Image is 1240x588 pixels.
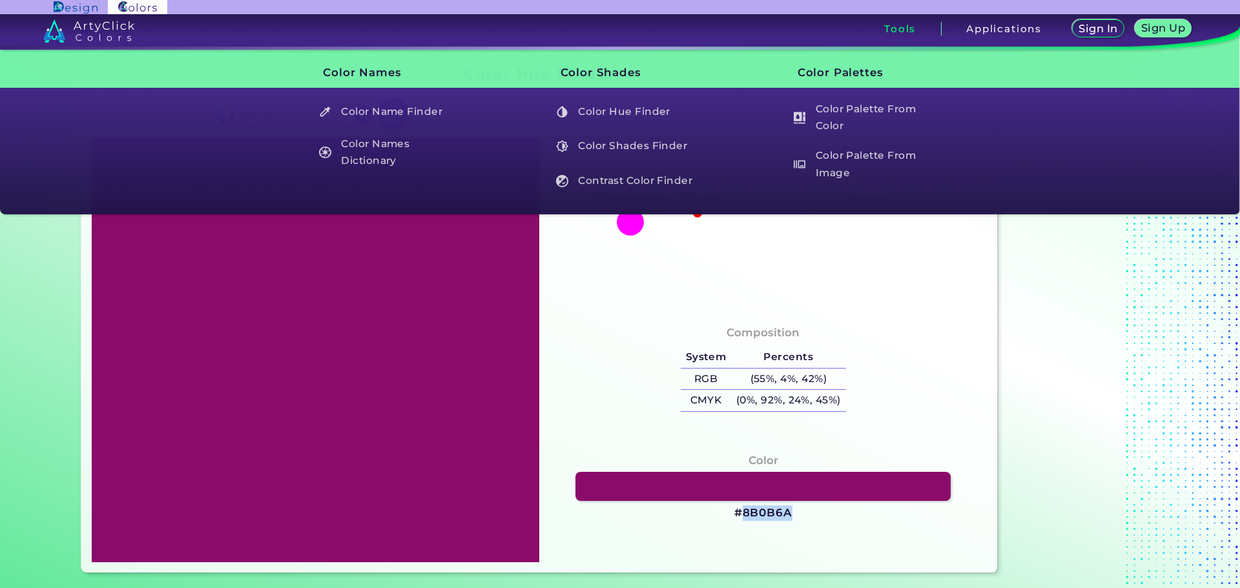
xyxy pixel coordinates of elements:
a: Color Palette From Color [786,99,938,136]
h5: System [681,347,731,368]
a: Color Name Finder [312,99,464,124]
a: Color Shades Finder [549,134,701,159]
h5: Color Palette From Color [787,99,938,136]
a: Color Palette From Image [786,146,938,183]
h5: (55%, 4%, 42%) [731,369,845,390]
h5: Sign Up [1143,23,1184,33]
h5: Color Palette From Image [787,146,938,183]
a: Sign In [1074,21,1122,37]
img: icon_color_shades_white.svg [556,140,568,152]
a: Color Hue Finder [549,99,701,124]
img: ArtyClick Design logo [54,1,97,14]
h4: Color [749,451,778,470]
img: icon_palette_from_image_white.svg [794,158,806,170]
h5: Color Name Finder [313,99,463,124]
img: icon_col_pal_col_white.svg [794,112,806,124]
a: Sign Up [1137,21,1189,37]
h3: Color Shades [539,57,701,89]
h5: Percents [731,347,845,368]
img: icon_color_hue_white.svg [556,106,568,118]
img: logo_artyclick_colors_white.svg [43,19,134,43]
a: Color Names Dictionary [312,134,464,171]
h5: Contrast Color Finder [550,168,701,193]
img: icon_color_name_finder_white.svg [319,106,331,118]
h3: #8B0B6A [734,505,792,521]
h5: Color Hue Finder [550,99,701,124]
h5: CMYK [681,390,731,411]
h5: (0%, 92%, 24%, 45%) [731,390,845,411]
h3: Color Palettes [776,57,938,89]
h3: Applications [966,24,1042,34]
h5: Sign In [1080,24,1117,34]
img: icon_color_names_dictionary_white.svg [319,147,331,159]
h4: Composition [727,323,800,342]
h5: Color Shades Finder [550,134,701,159]
h5: Color Names Dictionary [313,134,463,171]
h3: Color Names [302,57,464,89]
a: Contrast Color Finder [549,168,701,193]
img: icon_color_contrast_white.svg [556,175,568,187]
h3: Tools [884,24,916,34]
h5: RGB [681,369,731,390]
